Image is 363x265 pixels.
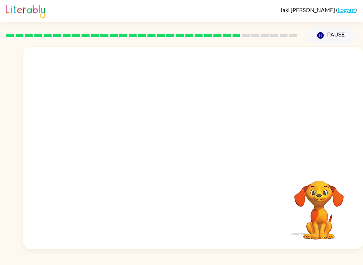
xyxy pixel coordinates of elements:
[284,170,354,241] video: Your browser must support playing .mp4 files to use Literably. Please try using another browser.
[306,27,357,44] button: Pause
[6,3,45,18] img: Literably
[281,6,336,13] span: Iaki [PERSON_NAME]
[338,6,355,13] a: Logout
[281,6,357,13] div: ( )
